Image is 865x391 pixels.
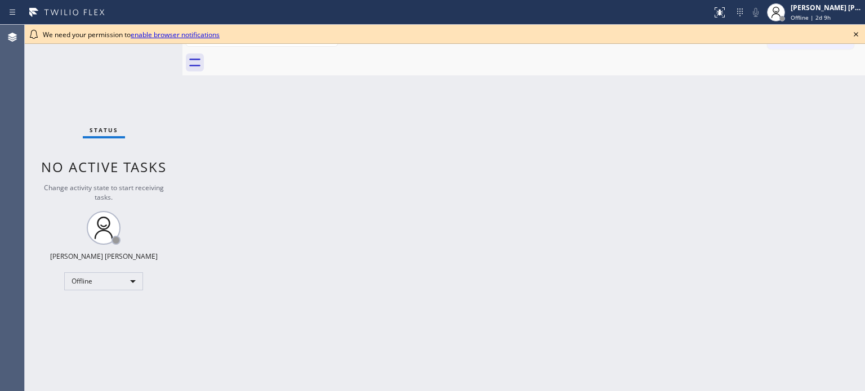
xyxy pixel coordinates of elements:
[748,5,764,20] button: Mute
[41,158,167,176] span: No active tasks
[64,272,143,290] div: Offline
[131,30,220,39] a: enable browser notifications
[50,251,158,261] div: [PERSON_NAME] [PERSON_NAME]
[791,3,862,12] div: [PERSON_NAME] [PERSON_NAME]
[90,126,118,134] span: Status
[43,30,220,39] span: We need your permission to
[791,14,831,21] span: Offline | 2d 9h
[44,183,164,202] span: Change activity state to start receiving tasks.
